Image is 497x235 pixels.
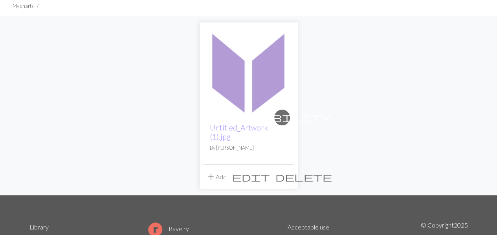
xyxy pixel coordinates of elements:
[232,172,270,182] i: Edit
[204,67,294,74] a: Untitled_Artwork (1).jpg
[288,223,329,231] a: Acceptable use
[275,171,332,182] span: delete
[229,169,273,184] button: Edit
[204,169,229,184] button: Add
[210,123,268,141] a: Untitled_Artwork (1).jpg
[13,2,34,10] li: My charts
[232,171,270,182] span: edit
[204,26,294,117] img: Untitled_Artwork (1).jpg
[233,111,331,123] span: visibility
[148,225,189,232] a: Ravelry
[273,169,335,184] button: Delete
[210,144,288,152] p: By [PERSON_NAME]
[29,223,49,231] a: Library
[206,171,216,182] span: add
[233,110,331,125] i: private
